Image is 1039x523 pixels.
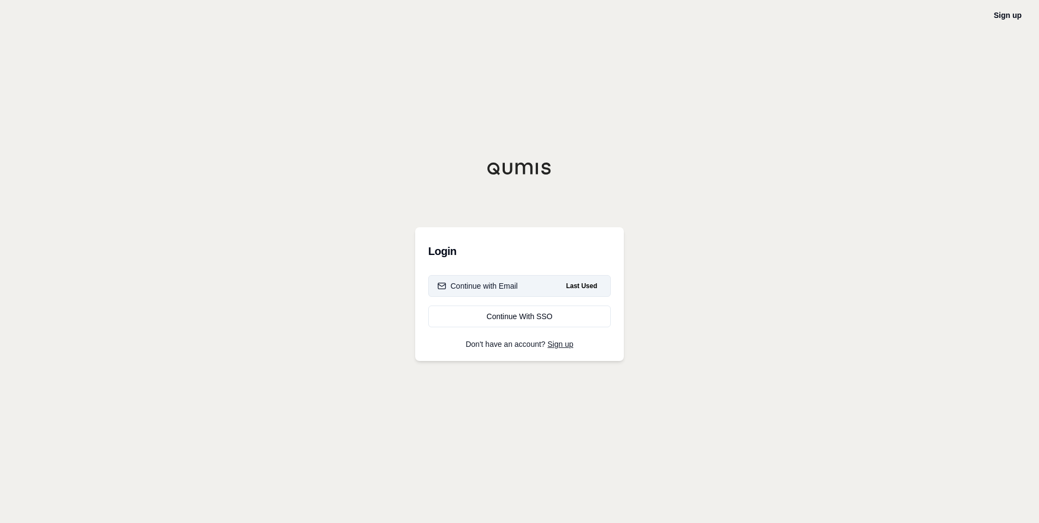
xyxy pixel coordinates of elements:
[428,306,611,327] a: Continue With SSO
[562,279,602,292] span: Last Used
[487,162,552,175] img: Qumis
[437,281,518,291] div: Continue with Email
[437,311,602,322] div: Continue With SSO
[994,11,1022,20] a: Sign up
[428,340,611,348] p: Don't have an account?
[548,340,573,348] a: Sign up
[428,275,611,297] button: Continue with EmailLast Used
[428,240,611,262] h3: Login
